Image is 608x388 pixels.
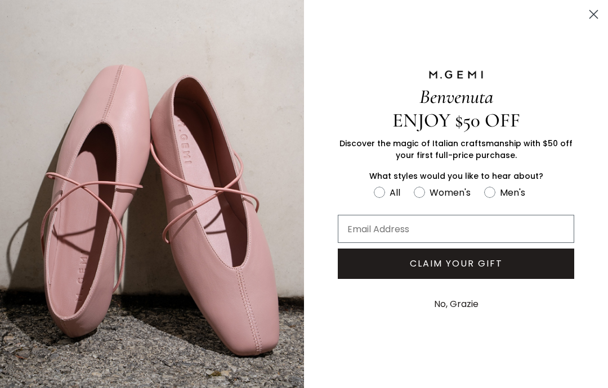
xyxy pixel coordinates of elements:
span: ENJOY $50 OFF [392,109,520,132]
input: Email Address [338,215,574,243]
button: CLAIM YOUR GIFT [338,249,574,279]
div: All [390,186,400,200]
img: M.GEMI [428,70,484,80]
div: Women's [430,186,471,200]
button: Close dialog [584,4,603,24]
span: What styles would you like to hear about? [369,170,543,182]
span: Discover the magic of Italian craftsmanship with $50 off your first full-price purchase. [339,138,573,161]
span: Benvenuta [419,85,493,109]
div: Men's [500,186,525,200]
button: No, Grazie [428,290,484,318]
